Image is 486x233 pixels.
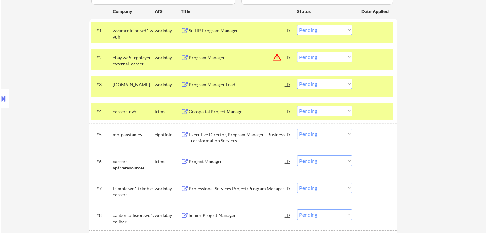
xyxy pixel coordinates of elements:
div: JD [285,155,291,167]
div: JD [285,25,291,36]
div: #1 [96,27,108,34]
div: icims [155,158,181,165]
div: careers-nv5 [113,109,155,115]
div: Status [297,5,352,17]
div: workday [155,55,181,61]
div: Project Manager [189,158,285,165]
div: ATS [155,8,181,15]
div: JD [285,52,291,63]
div: wvumedicine.wd1.wvuh [113,27,155,40]
div: JD [285,129,291,140]
div: Date Applied [361,8,390,15]
div: calibercollision.wd1.caliber [113,212,155,225]
div: #8 [96,212,108,219]
div: JD [285,79,291,90]
div: icims [155,109,181,115]
div: Title [181,8,291,15]
div: workday [155,185,181,192]
div: JD [285,209,291,221]
div: Senior Project Manager [189,212,285,219]
div: #6 [96,158,108,165]
button: warning_amber [273,53,282,62]
div: trimble.wd1.trimblecareers [113,185,155,198]
div: Executive Director, Program Manager - Business Transformation Services [189,132,285,144]
div: Geospatial Project Manager [189,109,285,115]
div: workday [155,81,181,88]
div: [DOMAIN_NAME] [113,81,155,88]
div: eightfold [155,132,181,138]
div: JD [285,183,291,194]
div: workday [155,27,181,34]
div: ebay.wd5.tcgplayer_external_career [113,55,155,67]
div: workday [155,212,181,219]
div: Sr. HR Program Manager [189,27,285,34]
div: careers-aptiveresources [113,158,155,171]
div: #7 [96,185,108,192]
div: Company [113,8,155,15]
div: Professional Services Project/Program Manager [189,185,285,192]
div: JD [285,106,291,117]
div: Program Manager [189,55,285,61]
div: Program Manager Lead [189,81,285,88]
div: morganstanley [113,132,155,138]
